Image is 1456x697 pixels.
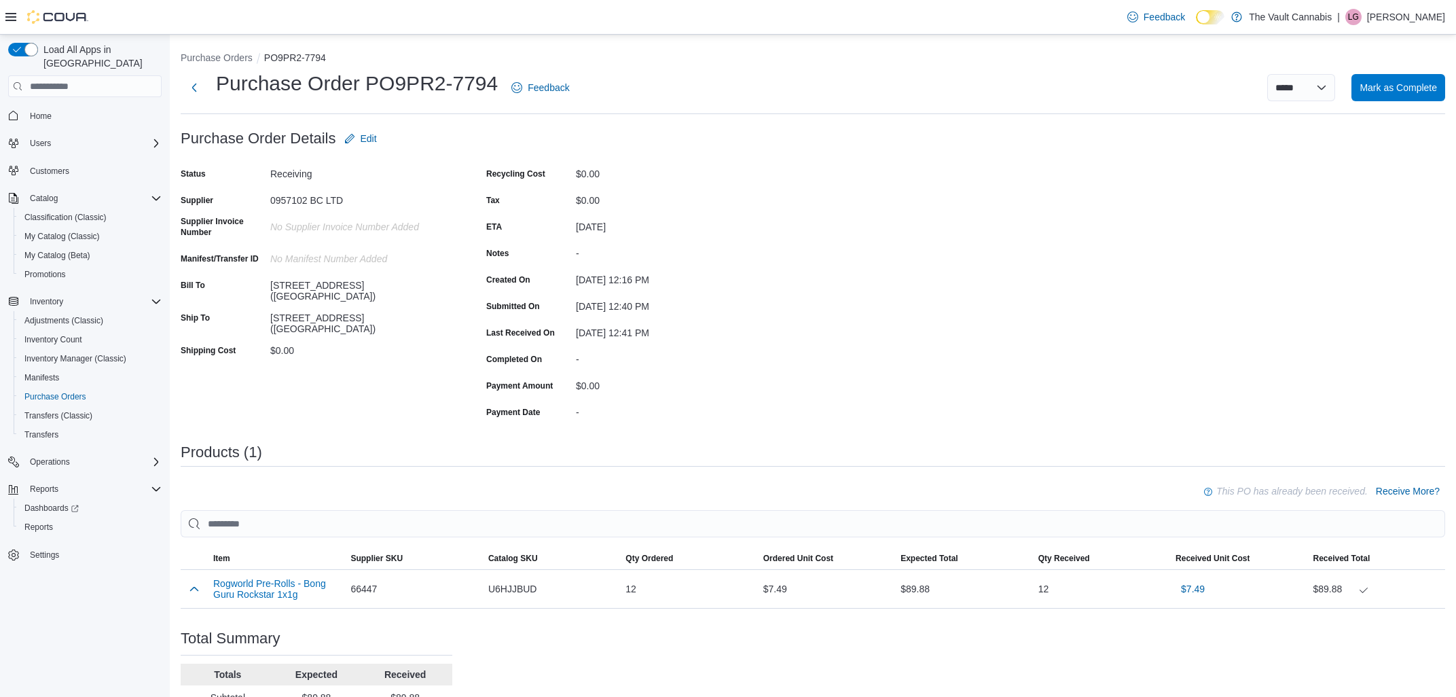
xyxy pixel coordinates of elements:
[181,74,208,101] button: Next
[895,575,1032,603] div: $89.88
[486,407,540,418] label: Payment Date
[576,190,758,206] div: $0.00
[24,547,65,563] a: Settings
[576,269,758,285] div: [DATE] 12:16 PM
[24,334,82,345] span: Inventory Count
[19,266,162,283] span: Promotions
[19,389,92,405] a: Purchase Orders
[625,553,673,564] span: Qty Ordered
[1376,484,1440,498] span: Receive More?
[186,668,270,681] p: Totals
[19,351,162,367] span: Inventory Manager (Classic)
[24,372,59,383] span: Manifests
[486,168,545,179] label: Recycling Cost
[24,135,56,151] button: Users
[1360,81,1437,94] span: Mark as Complete
[213,553,230,564] span: Item
[24,391,86,402] span: Purchase Orders
[30,111,52,122] span: Home
[19,389,162,405] span: Purchase Orders
[181,253,259,264] label: Manifest/Transfer ID
[181,195,213,206] label: Supplier
[30,484,58,495] span: Reports
[181,312,210,323] label: Ship To
[19,408,98,424] a: Transfers (Classic)
[576,296,758,312] div: [DATE] 12:40 PM
[264,52,326,63] button: PO9PR2-7794
[14,208,167,227] button: Classification (Classic)
[24,454,75,470] button: Operations
[14,227,167,246] button: My Catalog (Classic)
[270,274,452,302] div: [STREET_ADDRESS] ([GEOGRAPHIC_DATA])
[363,668,447,681] p: Received
[30,193,58,204] span: Catalog
[30,296,63,307] span: Inventory
[1170,548,1307,569] button: Received Unit Cost
[14,387,167,406] button: Purchase Orders
[483,548,620,569] button: Catalog SKU
[24,522,53,533] span: Reports
[1038,553,1090,564] span: Qty Received
[488,581,537,597] span: U6HJJBUD
[270,216,452,232] div: No Supplier Invoice Number added
[30,550,59,560] span: Settings
[19,209,112,226] a: Classification (Classic)
[19,209,162,226] span: Classification (Classic)
[486,380,553,391] label: Payment Amount
[486,195,500,206] label: Tax
[270,248,452,264] div: No Manifest Number added
[1181,582,1205,596] span: $7.49
[19,312,109,329] a: Adjustments (Classic)
[14,425,167,444] button: Transfers
[19,427,64,443] a: Transfers
[181,345,236,356] label: Shipping Cost
[1249,9,1332,25] p: The Vault Cannabis
[3,189,167,208] button: Catalog
[30,457,70,467] span: Operations
[270,190,452,206] div: 0957102 BC LTD
[8,100,162,600] nav: Complex example
[19,247,96,264] a: My Catalog (Beta)
[506,74,575,101] a: Feedback
[576,243,758,259] div: -
[24,293,162,310] span: Inventory
[181,216,265,238] label: Supplier Invoice Number
[1176,575,1210,603] button: $7.49
[3,480,167,499] button: Reports
[3,292,167,311] button: Inventory
[181,51,1445,67] nav: An example of EuiBreadcrumbs
[528,81,569,94] span: Feedback
[24,250,90,261] span: My Catalog (Beta)
[3,134,167,153] button: Users
[19,500,84,516] a: Dashboards
[24,269,66,280] span: Promotions
[1216,483,1368,499] p: This PO has already been received.
[24,481,64,497] button: Reports
[181,168,206,179] label: Status
[3,105,167,125] button: Home
[24,454,162,470] span: Operations
[895,548,1032,569] button: Expected Total
[14,349,167,368] button: Inventory Manager (Classic)
[1308,548,1446,569] button: Received Total
[24,107,162,124] span: Home
[19,332,88,348] a: Inventory Count
[24,163,75,179] a: Customers
[19,228,105,245] a: My Catalog (Classic)
[1122,3,1190,31] a: Feedback
[19,312,162,329] span: Adjustments (Classic)
[3,545,167,565] button: Settings
[758,548,895,569] button: Ordered Unit Cost
[270,340,452,356] div: $0.00
[350,553,403,564] span: Supplier SKU
[14,246,167,265] button: My Catalog (Beta)
[30,138,51,149] span: Users
[24,315,103,326] span: Adjustments (Classic)
[576,348,758,365] div: -
[1196,10,1224,24] input: Dark Mode
[19,266,71,283] a: Promotions
[339,125,382,152] button: Edit
[181,280,205,291] label: Bill To
[3,452,167,471] button: Operations
[24,190,63,207] button: Catalog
